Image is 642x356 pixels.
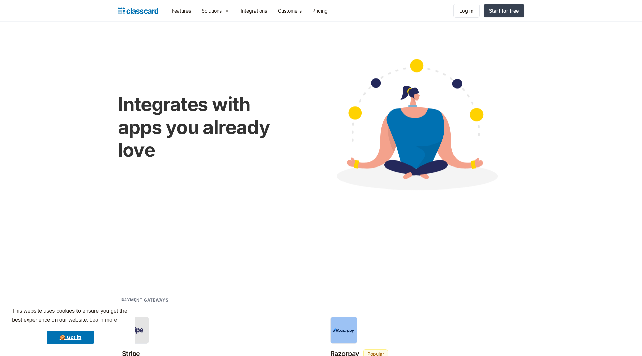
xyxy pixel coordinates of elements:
[118,6,158,16] a: home
[202,7,222,14] div: Solutions
[5,301,135,351] div: cookieconsent
[307,46,524,208] img: Cartoon image showing connected apps
[307,3,333,18] a: Pricing
[196,3,235,18] div: Solutions
[121,297,169,303] h2: Payment gateways
[118,93,294,161] h1: Integrates with apps you already love
[47,331,94,344] a: dismiss cookie message
[459,7,474,14] div: Log in
[333,328,355,333] img: Razorpay
[167,3,196,18] a: Features
[272,3,307,18] a: Customers
[489,7,519,14] div: Start for free
[484,4,524,17] a: Start for free
[235,3,272,18] a: Integrations
[88,315,118,325] a: learn more about cookies
[453,4,480,18] a: Log in
[12,307,129,325] span: This website uses cookies to ensure you get the best experience on our website.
